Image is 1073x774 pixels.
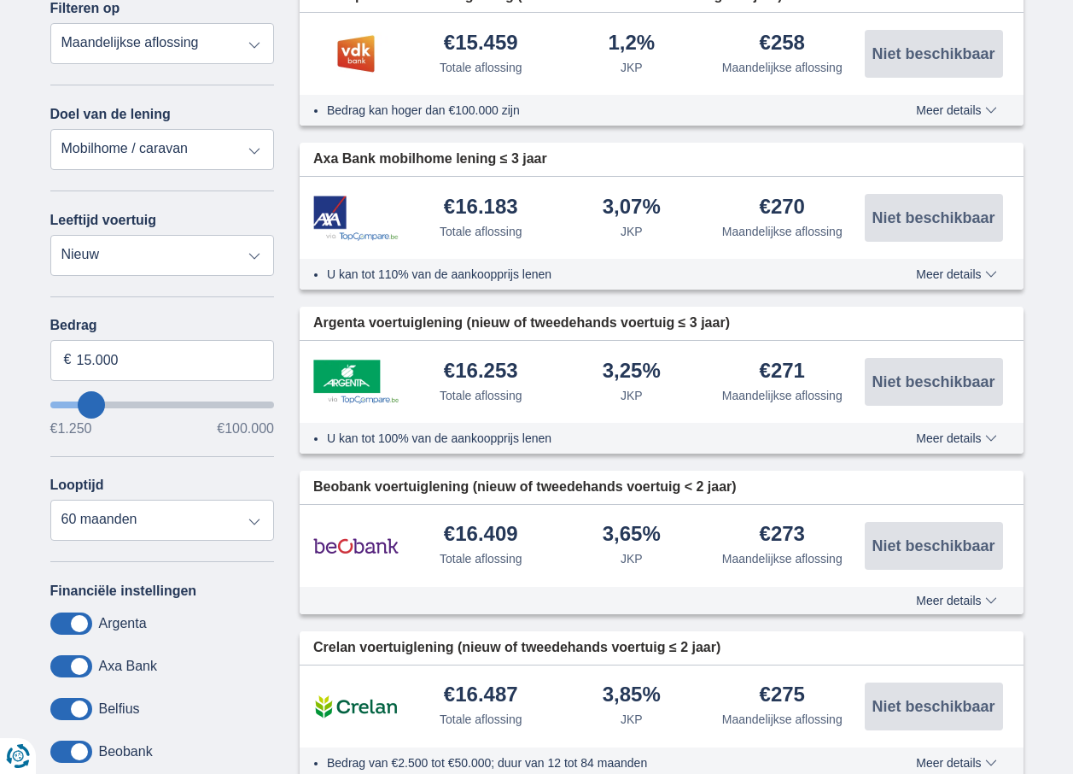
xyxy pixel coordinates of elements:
[440,59,522,76] div: Totale aflossing
[444,524,518,547] div: €16.409
[99,659,157,674] label: Axa Bank
[327,266,854,283] li: U kan tot 110% van de aankoopprijs lenen
[760,524,805,547] div: €273
[621,387,643,404] div: JKP
[313,150,547,169] span: Axa Bank mobilhome lening ≤ 3 jaar
[50,107,171,122] label: Doel van de lening
[872,46,994,62] span: Niet beschikbaar
[903,594,1009,607] button: Meer details
[603,196,661,220] div: 3,07%
[603,684,661,707] div: 3,85%
[440,550,522,567] div: Totale aflossing
[327,102,854,119] li: Bedrag kan hoger dan €100.000 zijn
[444,196,518,220] div: €16.183
[903,756,1009,770] button: Meer details
[916,268,996,280] span: Meer details
[313,360,399,404] img: product.pl.alt Argenta
[722,59,843,76] div: Maandelijkse aflossing
[865,194,1003,242] button: Niet beschikbaar
[872,210,994,226] span: Niet beschikbaar
[99,701,140,717] label: Belfius
[444,684,518,707] div: €16.487
[603,361,661,384] div: 3,25%
[760,32,805,56] div: €258
[903,431,1009,445] button: Meer details
[64,350,72,370] span: €
[327,754,854,771] li: Bedrag van €2.500 tot €50.000; duur van 12 tot 84 maanden
[621,550,643,567] div: JKP
[50,478,104,493] label: Looptijd
[444,32,518,56] div: €15.459
[903,103,1009,117] button: Meer details
[621,223,643,240] div: JKP
[313,478,737,497] span: Beobank voertuiglening (nieuw of tweedehands voertuig < 2 jaar)
[722,711,843,728] div: Maandelijkse aflossing
[440,711,522,728] div: Totale aflossing
[50,318,275,333] label: Bedrag
[722,223,843,240] div: Maandelijkse aflossing
[872,699,994,714] span: Niet beschikbaar
[872,538,994,554] span: Niet beschikbaar
[865,30,1003,78] button: Niet beschikbaar
[903,267,1009,281] button: Meer details
[608,32,655,56] div: 1,2%
[865,358,1003,406] button: Niet beschikbaar
[916,757,996,769] span: Meer details
[313,685,399,728] img: product.pl.alt Crelan
[621,711,643,728] div: JKP
[50,422,92,436] span: €1.250
[603,524,661,547] div: 3,65%
[916,595,996,607] span: Meer details
[313,525,399,567] img: product.pl.alt Beobank
[217,422,274,436] span: €100.000
[722,387,843,404] div: Maandelijkse aflossing
[865,683,1003,730] button: Niet beschikbaar
[760,196,805,220] div: €270
[440,387,522,404] div: Totale aflossing
[760,361,805,384] div: €271
[865,522,1003,570] button: Niet beschikbaar
[313,638,720,658] span: Crelan voertuiglening (nieuw of tweedehands voertuig ≤ 2 jaar)
[327,430,854,447] li: U kan tot 100% van de aankoopprijs lenen
[99,744,153,759] label: Beobank
[313,314,730,333] span: Argenta voertuiglening (nieuw of tweedehands voertuig ≤ 3 jaar)
[444,361,518,384] div: €16.253
[621,59,643,76] div: JKP
[440,223,522,240] div: Totale aflossing
[50,402,275,408] input: wantToBorrow
[313,196,399,241] img: product.pl.alt Axa Bank
[50,213,156,228] label: Leeftijd voertuig
[99,616,147,631] label: Argenta
[50,583,197,599] label: Financiële instellingen
[50,1,120,16] label: Filteren op
[313,32,399,75] img: product.pl.alt VDK bank
[916,432,996,444] span: Meer details
[916,104,996,116] span: Meer details
[760,684,805,707] div: €275
[872,374,994,390] span: Niet beschikbaar
[722,550,843,567] div: Maandelijkse aflossing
